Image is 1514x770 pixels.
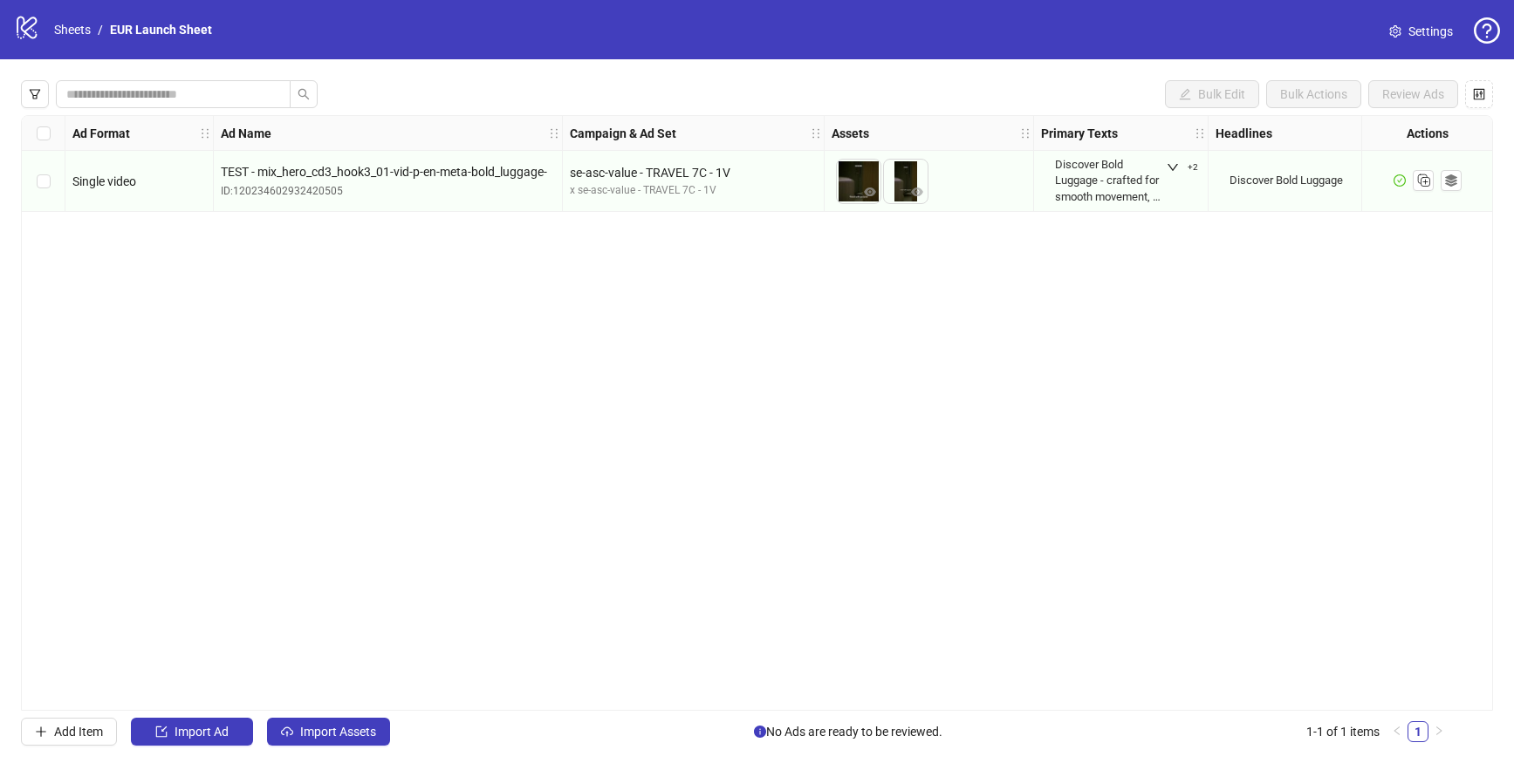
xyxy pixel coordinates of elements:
[1165,80,1259,108] button: Bulk Edit
[570,163,817,182] div: se-asc-value - TRAVEL 7C - 1V
[175,725,229,739] span: Import Ad
[1474,17,1500,44] span: question-circle
[211,127,223,140] span: holder
[819,116,824,150] div: Resize Campaign & Ad Set column
[1428,721,1449,742] button: right
[1194,127,1206,140] span: holder
[1041,124,1118,143] strong: Primary Texts
[106,20,216,39] a: EUR Launch Sheet
[907,182,928,203] button: Preview
[1389,25,1401,37] span: setting
[754,722,942,741] span: No Ads are ready to be reviewed.
[1445,174,1457,187] svg: ad template
[1055,157,1166,205] div: Discover Bold Luggage - crafted for smooth movement, smart function, and head-turning design.
[22,151,65,212] div: Select row 1
[1306,721,1380,742] li: 1-1 of 1 items
[1434,726,1444,736] span: right
[1387,721,1408,742] li: Previous Page
[1203,116,1208,150] div: Resize Primary Texts column
[1392,726,1402,736] span: left
[1408,721,1428,742] li: 1
[221,183,555,200] div: ID: 120234602932420505
[548,127,560,140] span: holder
[1473,88,1485,100] span: control
[832,124,869,143] strong: Assets
[1230,173,1343,188] div: Discover Bold Luggage
[1206,127,1218,140] span: holder
[1266,80,1361,108] button: Bulk Actions
[570,124,676,143] strong: Campaign & Ad Set
[131,718,253,746] button: Import Ad
[221,162,555,181] span: TEST - mix_hero_cd3_hook3_01-vid-p-en-meta-bold_luggage-
[1408,22,1453,41] span: Settings
[209,116,213,150] div: Resize Ad Format column
[29,88,41,100] span: filter
[221,124,271,143] strong: Ad Name
[35,726,47,738] span: plus
[1407,124,1449,143] strong: Actions
[298,88,310,100] span: search
[1408,722,1428,741] a: 1
[837,160,880,203] img: Asset 1
[1428,721,1449,742] li: Next Page
[72,174,136,188] span: Single video
[1188,162,1198,173] span: +2
[1465,80,1493,108] button: Configure table settings
[864,186,876,198] span: eye
[21,718,117,746] button: Add Item
[1019,127,1031,140] span: holder
[281,726,293,738] span: cloud-upload
[1160,157,1205,178] button: +2
[1415,171,1432,188] svg: Duplicate
[558,116,562,150] div: Resize Ad Name column
[155,726,168,738] span: import
[560,127,572,140] span: holder
[300,725,376,739] span: Import Assets
[884,160,928,203] img: Asset 2
[22,116,65,151] div: Select all rows
[199,127,211,140] span: holder
[810,127,822,140] span: holder
[860,182,880,203] button: Preview
[1167,161,1179,174] span: down
[822,127,834,140] span: holder
[911,186,923,198] span: eye
[1387,721,1408,742] button: left
[754,726,766,738] span: info-circle
[1375,17,1467,45] a: Settings
[267,718,390,746] button: Import Assets
[1216,124,1272,143] strong: Headlines
[1029,116,1033,150] div: Resize Assets column
[98,20,103,39] li: /
[51,20,94,39] a: Sheets
[1031,127,1044,140] span: holder
[54,725,103,739] span: Add Item
[1394,174,1406,187] span: check-circle
[72,124,130,143] strong: Ad Format
[570,182,817,199] div: x se-asc-value - TRAVEL 7C - 1V
[1368,80,1458,108] button: Review Ads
